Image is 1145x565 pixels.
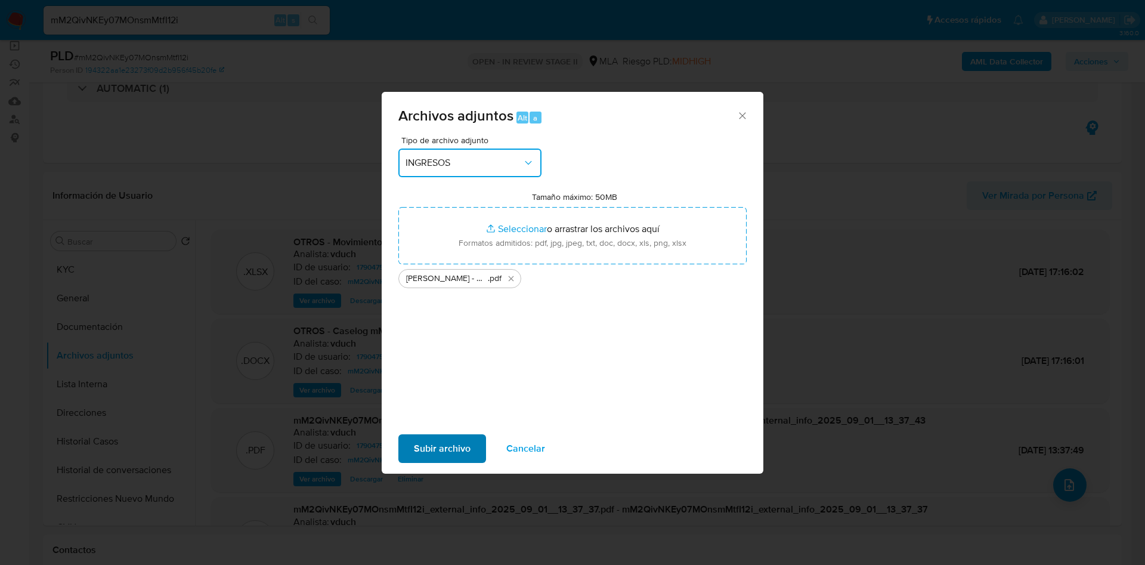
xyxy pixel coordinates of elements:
button: Cerrar [736,110,747,121]
span: Archivos adjuntos [398,105,513,126]
span: Cancelar [506,436,545,462]
button: Cancelar [491,434,561,463]
span: .pdf [488,273,502,285]
button: Subir archivo [398,434,486,463]
button: INGRESOS [398,149,541,177]
label: Tamaño máximo: 50MB [532,192,617,202]
ul: Archivos seleccionados [398,264,747,288]
span: Tipo de archivo adjunto [401,136,544,144]
span: a [533,112,537,124]
span: Alt [518,112,527,124]
span: Subir archivo [414,436,471,462]
button: Eliminar Matias Luis Cardozo - Documentacion.pdf [504,271,518,286]
span: [PERSON_NAME] - Documentacion [406,273,488,285]
span: INGRESOS [406,157,522,169]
